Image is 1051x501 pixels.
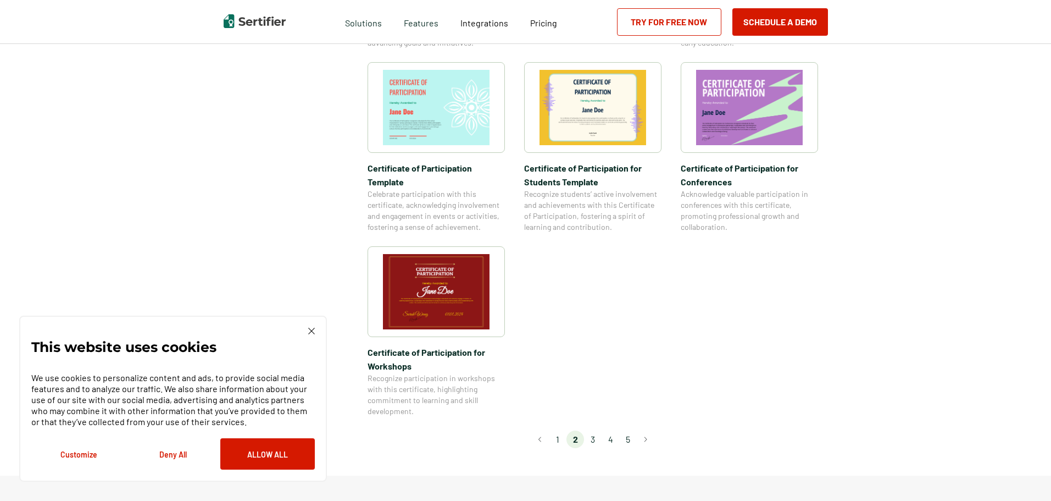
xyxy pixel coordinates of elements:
[540,70,646,145] img: Certificate of Participation for Students​ Template
[126,438,220,470] button: Deny All
[681,189,818,233] span: Acknowledge valuable participation in conferences with this certificate, promoting professional g...
[602,431,619,448] li: page 4
[566,431,584,448] li: page 2
[524,189,661,233] span: Recognize students’ active involvement and achievements with this Certificate of Participation, f...
[996,448,1051,501] iframe: Chat Widget
[549,431,566,448] li: page 1
[681,62,818,233] a: Certificate of Participation for Conference​sCertificate of Participation for Conference​sAcknowl...
[224,14,286,28] img: Sertifier | Digital Credentialing Platform
[368,189,505,233] span: Celebrate participation with this certificate, acknowledging involvement and engagement in events...
[31,372,315,427] p: We use cookies to personalize content and ads, to provide social media features and to analyze ou...
[308,328,315,334] img: Cookie Popup Close
[383,70,490,145] img: Certificate of Participation Template
[619,431,637,448] li: page 5
[460,18,508,28] span: Integrations
[220,438,315,470] button: Allow All
[617,8,721,36] a: Try for Free Now
[368,62,505,233] a: Certificate of Participation TemplateCertificate of Participation TemplateCelebrate participation...
[404,15,438,29] span: Features
[368,345,505,373] span: Certificate of Participation​ for Workshops
[681,161,818,189] span: Certificate of Participation for Conference​s
[31,438,126,470] button: Customize
[524,161,661,189] span: Certificate of Participation for Students​ Template
[696,70,803,145] img: Certificate of Participation for Conference​s
[383,254,490,329] img: Certificate of Participation​ for Workshops
[524,62,661,233] a: Certificate of Participation for Students​ TemplateCertificate of Participation for Students​ Tem...
[584,431,602,448] li: page 3
[732,8,828,36] button: Schedule a Demo
[637,431,654,448] button: Go to next page
[530,18,557,28] span: Pricing
[345,15,382,29] span: Solutions
[368,161,505,189] span: Certificate of Participation Template
[531,431,549,448] button: Go to previous page
[368,373,505,417] span: Recognize participation in workshops with this certificate, highlighting commitment to learning a...
[460,15,508,29] a: Integrations
[530,15,557,29] a: Pricing
[368,246,505,417] a: Certificate of Participation​ for WorkshopsCertificate of Participation​ for WorkshopsRecognize p...
[31,342,216,353] p: This website uses cookies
